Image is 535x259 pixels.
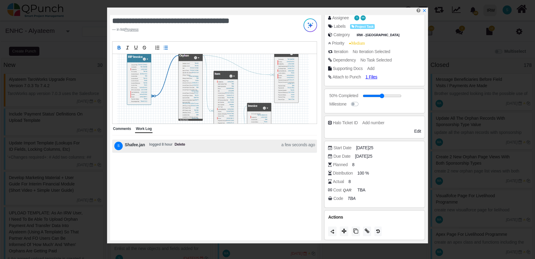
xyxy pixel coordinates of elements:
[125,27,139,32] u: Progress
[334,195,343,202] div: Code
[343,188,351,192] b: QAR
[334,32,350,38] div: Category
[352,162,355,168] span: 8
[416,8,420,13] i: Edit Punch
[334,145,352,151] div: Start Date
[330,229,335,234] img: LaQAAAABJRU5ErkJggg==
[333,65,363,72] div: Supporting Docs
[352,226,360,236] button: Copy
[363,226,371,236] button: Copy Link
[357,187,365,193] span: TBA
[353,49,390,54] span: No Iteration Selected
[354,15,359,21] span: Shafee.jan
[357,170,369,176] span: 100 %
[332,40,344,46] div: Priority
[334,23,346,30] div: Labels
[112,27,281,32] footer: in list
[333,187,353,193] div: Cost
[329,93,358,99] div: 50% Completed
[136,127,152,131] span: Work Log
[414,129,421,134] span: Edit
[360,58,392,62] span: No Task Selected
[328,226,337,236] button: Duration should be greater than 1 day to split
[329,101,346,107] div: Milestone
[355,33,401,38] span: IRW - Birmingham
[328,215,343,220] span: Actions
[117,144,119,147] span: S
[334,49,348,55] div: Iteration
[349,178,351,185] span: 8
[333,178,344,185] div: Actual
[355,153,372,160] span: [DATE]25
[365,74,377,79] span: 1 Files
[174,142,185,150] span: Delete
[149,142,172,150] span: logged 8 hour
[333,74,361,80] div: Attach to Punch
[361,15,366,21] span: Mahmood Ashraf
[362,17,365,19] span: MA
[350,24,375,29] span: Project Task
[348,196,355,201] i: TBA
[422,8,426,13] svg: x
[125,27,139,32] cite: Source Title
[303,18,317,32] img: Try writing with AI
[362,120,384,125] span: Add number
[334,153,351,160] div: Due Date
[333,162,348,168] div: Planned
[374,226,382,236] button: History
[332,15,349,21] div: Assignee
[356,145,373,151] span: [DATE]25
[113,127,131,131] span: Comments
[333,120,358,126] div: Halo Ticket ID
[340,226,348,236] button: Move
[349,41,365,45] span: Medium
[117,41,309,142] img: 21n6K0AAAAGSURBVAMAdvQ7L92YnUMAAAAASUVORK5CYII=
[333,170,353,176] div: Distribution
[281,142,315,150] span: a few seconds ago
[367,66,374,71] span: Add
[350,23,375,30] span: <div><span class="badge badge-secondary" style="background-color: #73D8FF"> <i class="fa fa-tag p...
[125,142,145,150] span: Shafee.jan
[356,17,358,19] span: S
[333,57,356,63] div: Dependency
